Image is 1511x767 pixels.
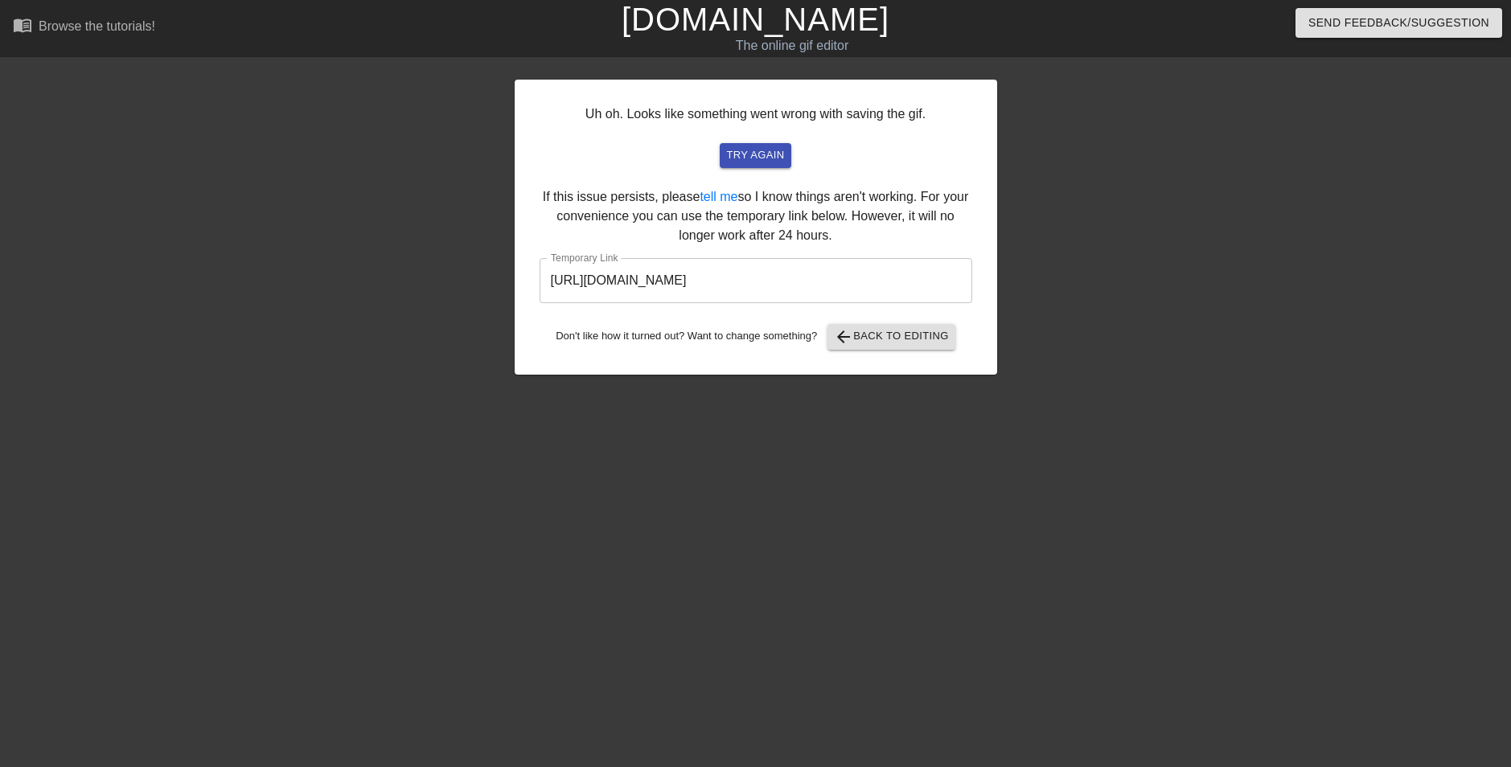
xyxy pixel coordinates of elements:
span: Send Feedback/Suggestion [1308,13,1489,33]
a: Browse the tutorials! [13,15,155,40]
button: try again [720,143,790,168]
span: try again [726,146,784,165]
span: menu_book [13,15,32,35]
input: bare [540,258,972,303]
a: tell me [700,190,737,203]
div: Don't like how it turned out? Want to change something? [540,324,972,350]
div: The online gif editor [511,36,1072,55]
button: Back to Editing [827,324,955,350]
span: Back to Editing [834,327,949,347]
div: Uh oh. Looks like something went wrong with saving the gif. If this issue persists, please so I k... [515,80,997,375]
div: Browse the tutorials! [39,19,155,33]
a: [DOMAIN_NAME] [622,2,889,37]
span: arrow_back [834,327,853,347]
button: Send Feedback/Suggestion [1295,8,1502,38]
